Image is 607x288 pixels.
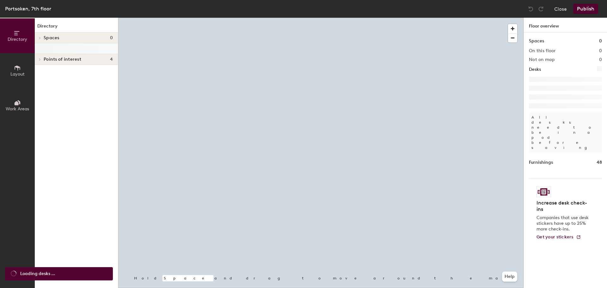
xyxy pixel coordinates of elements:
span: Spaces [44,35,59,40]
h1: Floor overview [524,18,607,33]
button: Publish [573,4,598,14]
h1: 48 [597,159,602,166]
h1: Desks [529,66,541,73]
span: Layout [10,71,25,77]
span: Points of interest [44,57,81,62]
h2: 0 [599,57,602,62]
h1: Directory [35,23,118,33]
img: Undo [528,6,534,12]
h1: 0 [599,38,602,45]
img: Sticker logo [536,187,551,197]
button: Close [554,4,567,14]
span: Directory [8,37,27,42]
span: Loading desks ... [20,270,55,277]
p: All desks need to be in a pod before saving [529,112,602,153]
div: Portsoken, 7th floor [5,5,51,13]
p: Companies that use desk stickers have up to 25% more check-ins. [536,215,591,232]
h1: Spaces [529,38,544,45]
button: Help [502,272,517,282]
span: Work Areas [6,106,29,112]
h1: Furnishings [529,159,553,166]
h4: Increase desk check-ins [536,200,591,212]
span: 0 [110,35,113,40]
a: Get your stickers [536,235,581,240]
span: Get your stickers [536,234,573,240]
h2: On this floor [529,48,556,53]
span: 4 [110,57,113,62]
h2: Not on map [529,57,555,62]
img: Redo [538,6,544,12]
h2: 0 [599,48,602,53]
